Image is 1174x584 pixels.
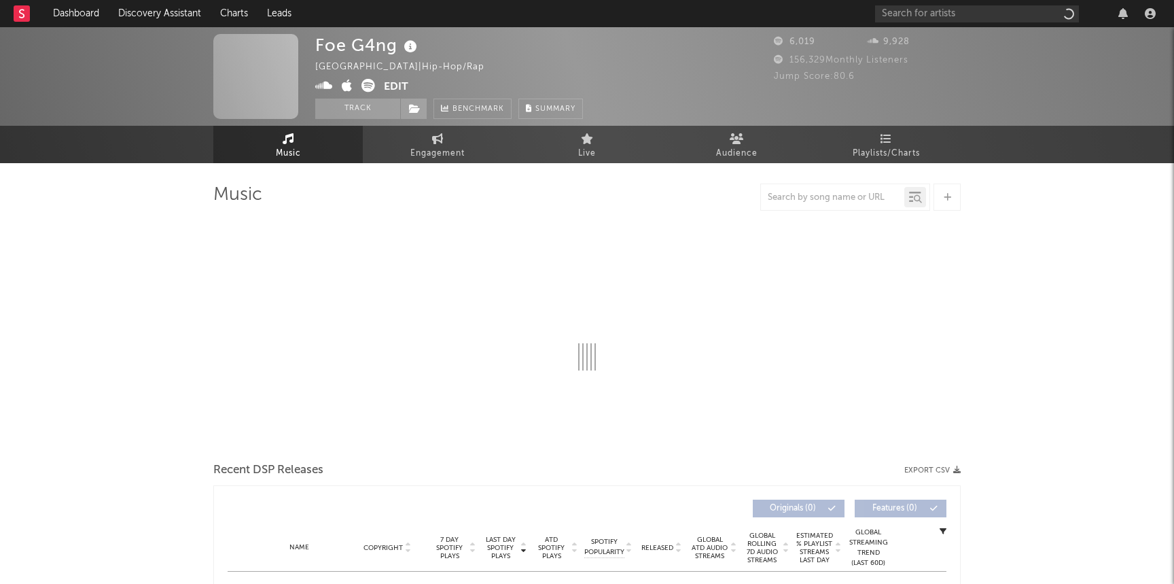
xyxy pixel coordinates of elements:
[276,145,301,162] span: Music
[384,79,408,96] button: Edit
[315,59,516,75] div: [GEOGRAPHIC_DATA] | Hip-Hop/Rap
[875,5,1079,22] input: Search for artists
[761,192,904,203] input: Search by song name or URL
[904,466,961,475] button: Export CSV
[213,462,323,479] span: Recent DSP Releases
[774,37,815,46] span: 6,019
[535,105,575,113] span: Summary
[796,532,833,564] span: Estimated % Playlist Streams Last Day
[853,145,920,162] span: Playlists/Charts
[774,72,855,81] span: Jump Score: 80.6
[774,56,908,65] span: 156,329 Monthly Listeners
[855,500,946,517] button: Features(0)
[641,544,673,552] span: Released
[363,544,403,552] span: Copyright
[811,126,961,163] a: Playlists/Charts
[363,126,512,163] a: Engagement
[691,536,728,560] span: Global ATD Audio Streams
[868,37,910,46] span: 9,928
[315,99,400,119] button: Track
[433,99,512,119] a: Benchmark
[716,145,758,162] span: Audience
[533,536,569,560] span: ATD Spotify Plays
[255,543,344,553] div: Name
[578,145,596,162] span: Live
[452,101,504,118] span: Benchmark
[315,34,421,56] div: Foe G4ng
[743,532,781,564] span: Global Rolling 7D Audio Streams
[753,500,844,517] button: Originals(0)
[864,504,926,513] span: Features ( 0 )
[848,528,889,568] div: Global Streaming Trend (Last 60D)
[512,126,662,163] a: Live
[518,99,583,119] button: Summary
[482,536,518,560] span: Last Day Spotify Plays
[213,126,363,163] a: Music
[762,504,824,513] span: Originals ( 0 )
[410,145,465,162] span: Engagement
[584,537,624,557] span: Spotify Popularity
[431,536,467,560] span: 7 Day Spotify Plays
[662,126,811,163] a: Audience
